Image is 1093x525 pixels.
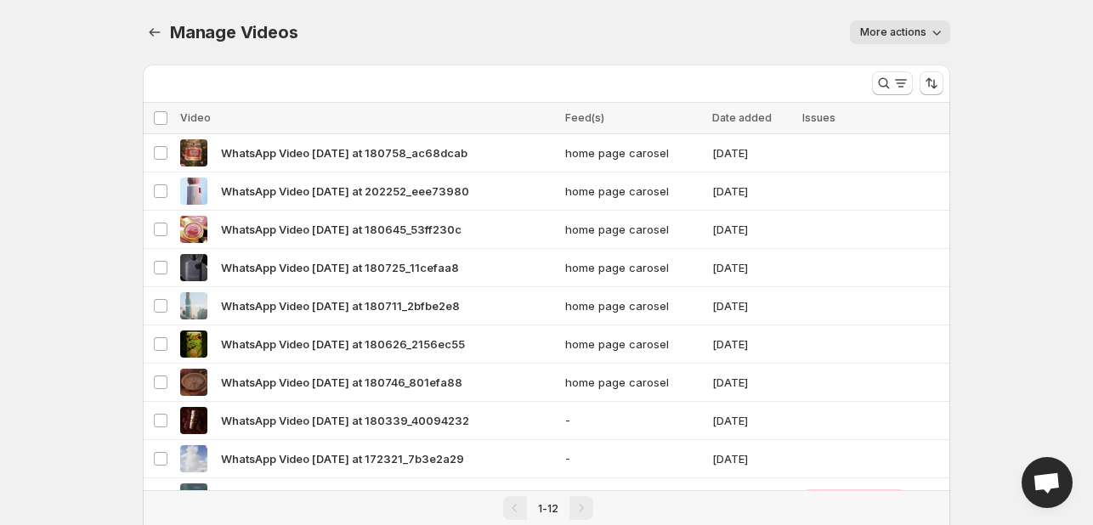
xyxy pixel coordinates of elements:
td: [DATE] [707,134,797,172]
td: [DATE] [707,211,797,249]
nav: Pagination [143,490,950,525]
span: Issues [802,111,835,124]
button: Manage Videos [143,20,167,44]
img: WhatsApp Video 2025-10-05 at 180711_2bfbe2e8 [180,292,207,319]
img: WhatsApp Video 2025-10-05 at 180645_53ff230c [180,216,207,243]
img: WhatsApp Video 2025-09-30 at 172321_7b3e2a29 [180,445,207,472]
img: WhatsApp Video 2025-10-05 at 180626_2156ec55 [180,330,207,358]
span: WhatsApp Video [DATE] at 181153_9611ec2f [221,488,456,505]
td: [DATE] [707,287,797,325]
span: Date added [712,111,772,124]
span: More actions [860,25,926,39]
td: [DATE] [707,325,797,364]
span: WhatsApp Video [DATE] at 180645_53ff230c [221,221,462,238]
td: [DATE] [707,402,797,440]
button: Sort the results [920,71,943,95]
span: WhatsApp Video [DATE] at 180711_2bfbe2e8 [221,297,460,314]
span: WhatsApp Video [DATE] at 180725_11cefaa8 [221,259,459,276]
td: [DATE] [707,364,797,402]
td: [DATE] [707,172,797,211]
span: Video [180,111,211,124]
span: WhatsApp Video [DATE] at 172321_7b3e2a29 [221,450,464,467]
span: WhatsApp Video [DATE] at 180746_801efa88 [221,374,462,391]
span: 1-12 [538,502,558,515]
span: home page carosel [565,144,702,161]
span: WhatsApp Video [DATE] at 180626_2156ec55 [221,336,465,353]
td: [DATE] [707,440,797,478]
img: WhatsApp Video 2025-10-05 at 180746_801efa88 [180,369,207,396]
td: [DATE] [707,478,797,517]
span: WhatsApp Video [DATE] at 180339_40094232 [221,412,469,429]
span: Feed(s) [565,111,604,124]
span: - [565,412,702,429]
span: home page carosel [565,336,702,353]
span: home page carosel [565,297,702,314]
span: WhatsApp Video [DATE] at 180758_ac68dcab [221,144,467,161]
img: WhatsApp Video 2025-10-05 at 180725_11cefaa8 [180,254,207,281]
button: Search and filter results [872,71,913,95]
td: [DATE] [707,249,797,287]
span: Manage Videos [170,22,297,42]
button: More actions [850,20,950,44]
div: Open chat [1022,457,1073,508]
span: home page carosel [565,183,702,200]
span: home page carosel [565,374,702,391]
img: WhatsApp Video 2025-09-30 at 180339_40094232 [180,407,207,434]
span: home page carosel [565,259,702,276]
span: - [565,450,702,467]
img: WhatsApp Video 2025-10-05 at 202252_eee73980 [180,178,207,205]
img: WhatsApp Video 2025-09-29 at 180758_ac68dcab [180,139,207,167]
span: home page carosel [565,221,702,238]
span: WhatsApp Video [DATE] at 202252_eee73980 [221,183,469,200]
span: - [565,488,702,505]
